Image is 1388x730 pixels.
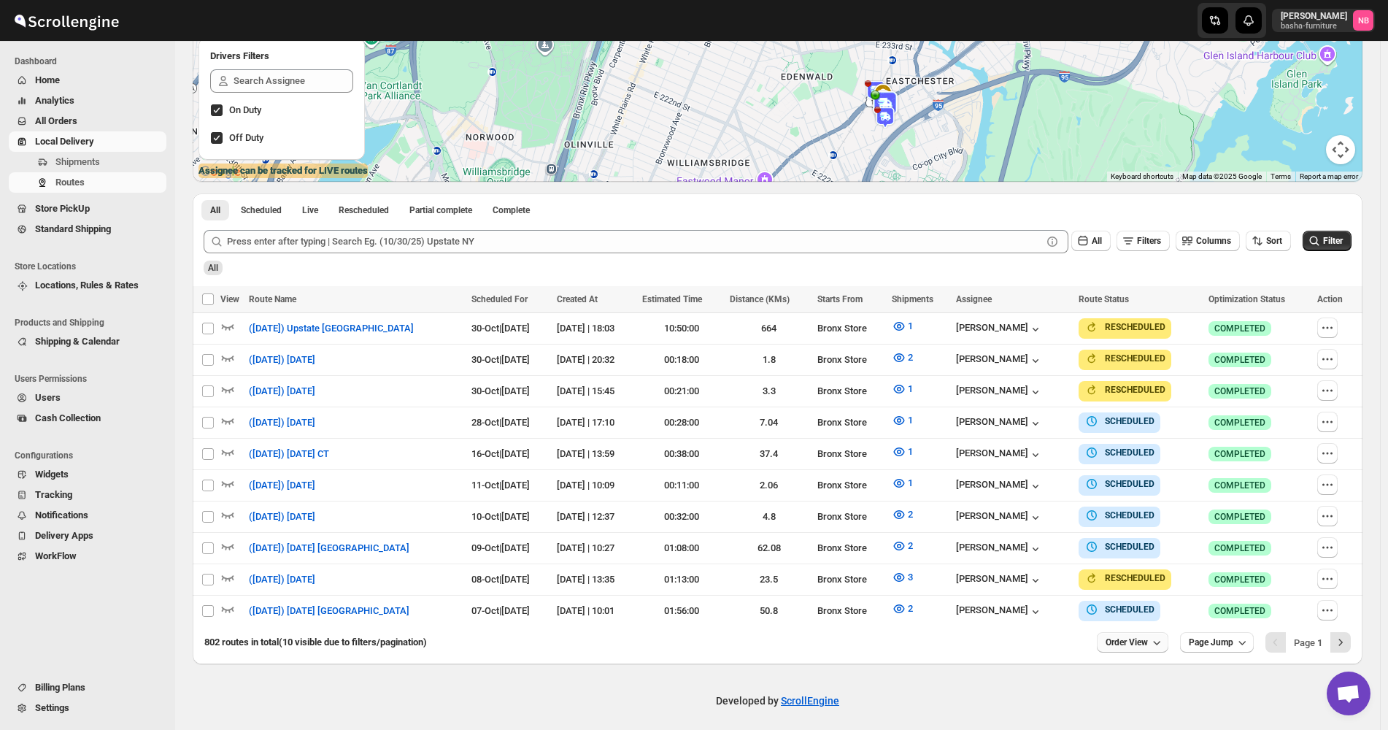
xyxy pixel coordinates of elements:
[1327,672,1370,715] div: Open chat
[1105,385,1165,395] b: RESCHEDULED
[883,566,922,589] button: 3
[1214,354,1265,366] span: COMPLETED
[1079,294,1129,304] span: Route Status
[817,294,863,304] span: Starts From
[883,315,922,338] button: 1
[339,204,389,216] span: Rescheduled
[730,415,809,430] div: 7.04
[15,55,168,67] span: Dashboard
[730,294,790,304] span: Distance (KMs)
[229,104,261,115] span: On Duty
[557,294,598,304] span: Created At
[956,479,1043,493] div: [PERSON_NAME]
[817,541,883,556] div: Bronx Store
[35,392,61,403] span: Users
[471,323,530,334] span: 30-Oct | [DATE]
[1323,236,1343,246] span: Filter
[1214,385,1265,397] span: COMPLETED
[956,447,1043,462] div: [PERSON_NAME]
[1303,231,1352,251] button: Filter
[249,294,296,304] span: Route Name
[227,230,1042,253] input: Press enter after typing | Search Eg. (10/30/25) Upstate NY
[956,510,1043,525] button: [PERSON_NAME]
[1084,414,1154,429] button: SCHEDULED
[55,177,85,188] span: Routes
[557,510,633,524] div: [DATE] | 12:37
[240,568,324,591] button: ([DATE]) [DATE]
[730,541,809,556] div: 62.08
[9,275,166,296] button: Locations, Rules & Rates
[1281,22,1347,31] p: basha-furniture
[9,505,166,526] button: Notifications
[249,447,329,461] span: ([DATE]) [DATE] CT
[1214,511,1265,523] span: COMPLETED
[642,478,721,493] div: 00:11:00
[471,574,530,585] span: 08-Oct | [DATE]
[1071,231,1111,251] button: All
[908,572,913,583] span: 3
[493,204,530,216] span: Complete
[241,204,282,216] span: Scheduled
[781,695,839,707] a: ScrollEngine
[1281,10,1347,22] p: [PERSON_NAME]
[1317,637,1322,648] b: 1
[557,604,633,618] div: [DATE] | 10:01
[1105,353,1165,364] b: RESCHEDULED
[908,446,913,457] span: 1
[642,384,721,399] div: 00:21:00
[642,353,721,367] div: 00:18:00
[1084,477,1154,491] button: SCHEDULED
[883,409,922,432] button: 1
[557,321,633,336] div: [DATE] | 18:03
[1084,571,1165,585] button: RESCHEDULED
[716,693,839,708] p: Developed by
[1105,322,1165,332] b: RESCHEDULED
[1214,417,1265,429] span: COMPLETED
[249,478,315,493] span: ([DATE]) [DATE]
[35,702,69,713] span: Settings
[1214,480,1265,491] span: COMPLETED
[1196,236,1231,246] span: Columns
[908,415,913,426] span: 1
[956,416,1043,431] button: [PERSON_NAME]
[956,604,1043,619] button: [PERSON_NAME]
[1358,16,1369,26] text: NB
[471,542,530,553] span: 09-Oct | [DATE]
[240,537,418,560] button: ([DATE]) [DATE] [GEOGRAPHIC_DATA]
[9,388,166,408] button: Users
[35,550,77,561] span: WorkFlow
[883,597,922,620] button: 2
[817,510,883,524] div: Bronx Store
[249,353,315,367] span: ([DATE]) [DATE]
[240,380,324,403] button: ([DATE]) [DATE]
[9,331,166,352] button: Shipping & Calendar
[35,530,93,541] span: Delivery Apps
[730,384,809,399] div: 3.3
[1105,510,1154,520] b: SCHEDULED
[249,604,409,618] span: ([DATE]) [DATE] [GEOGRAPHIC_DATA]
[1084,351,1165,366] button: RESCHEDULED
[1137,236,1161,246] span: Filters
[249,541,409,556] span: ([DATE]) [DATE] [GEOGRAPHIC_DATA]
[240,442,338,466] button: ([DATE]) [DATE] CT
[471,480,530,491] span: 11-Oct | [DATE]
[240,317,423,340] button: ([DATE]) Upstate [GEOGRAPHIC_DATA]
[35,115,77,126] span: All Orders
[1117,231,1170,251] button: Filters
[210,204,220,216] span: All
[908,383,913,394] span: 1
[220,294,239,304] span: View
[9,526,166,546] button: Delivery Apps
[730,604,809,618] div: 50.8
[1214,323,1265,334] span: COMPLETED
[35,469,69,480] span: Widgets
[471,385,530,396] span: 30-Oct | [DATE]
[1176,231,1240,251] button: Columns
[1271,172,1291,180] a: Terms (opens in new tab)
[1214,542,1265,554] span: COMPLETED
[15,261,168,272] span: Store Locations
[55,156,100,167] span: Shipments
[892,294,933,304] span: Shipments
